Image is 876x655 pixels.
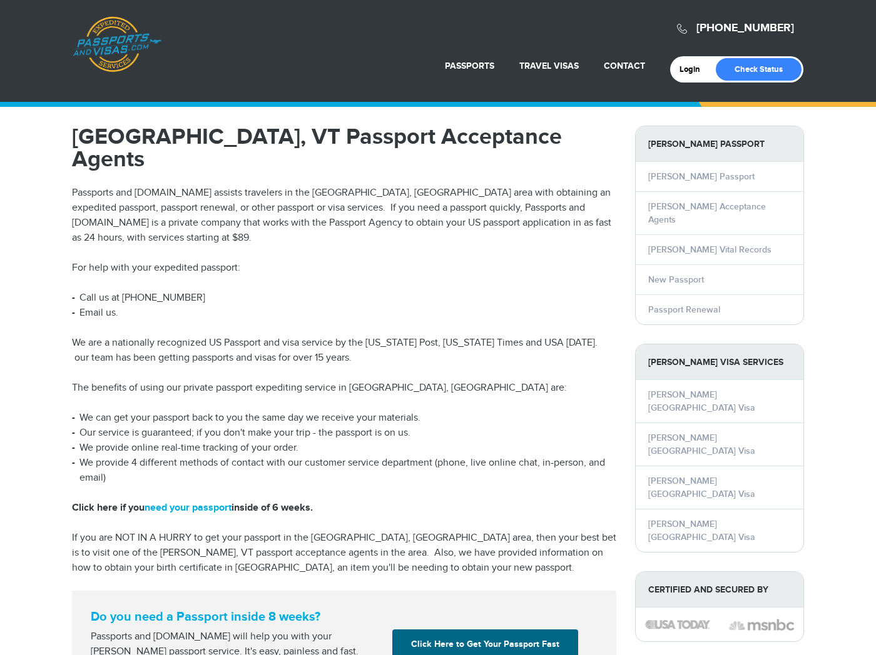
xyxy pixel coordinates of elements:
[91,609,598,624] strong: Do you need a Passport inside 8 weeks?
[72,411,616,426] li: We can get your passport back to you the same day we receive your materials.
[648,432,755,456] a: [PERSON_NAME] [GEOGRAPHIC_DATA] Visa
[72,261,616,276] p: For help with your expedited passport:
[648,389,755,413] a: [PERSON_NAME] [GEOGRAPHIC_DATA] Visa
[648,304,720,315] a: Passport Renewal
[72,186,616,246] p: Passports and [DOMAIN_NAME] assists travelers in the [GEOGRAPHIC_DATA], [GEOGRAPHIC_DATA] area wi...
[648,244,772,255] a: [PERSON_NAME] Vital Records
[72,381,616,396] p: The benefits of using our private passport expediting service in [GEOGRAPHIC_DATA], [GEOGRAPHIC_D...
[72,336,616,366] p: We are a nationally recognized US Passport and visa service by the [US_STATE] Post, [US_STATE] Ti...
[445,61,494,71] a: Passports
[519,61,579,71] a: Travel Visas
[72,306,616,321] li: Email us.
[645,620,710,629] img: image description
[73,16,161,72] a: Passports & [DOMAIN_NAME]
[636,572,803,607] strong: Certified and Secured by
[648,171,755,182] a: [PERSON_NAME] Passport
[72,456,616,486] li: We provide 4 different methods of contact with our customer service department (phone, live onlin...
[72,441,616,456] li: We provide online real-time tracking of your order.
[72,531,616,576] p: If you are NOT IN A HURRY to get your passport in the [GEOGRAPHIC_DATA], [GEOGRAPHIC_DATA] area, ...
[636,344,803,380] strong: [PERSON_NAME] Visa Services
[648,519,755,542] a: [PERSON_NAME] [GEOGRAPHIC_DATA] Visa
[72,426,616,441] li: Our service is guaranteed; if you don't make your trip - the passport is on us.
[72,291,616,306] li: Call us at [PHONE_NUMBER]
[72,126,616,171] h1: [GEOGRAPHIC_DATA], VT Passport Acceptance Agents
[648,274,704,285] a: New Passport
[716,58,802,81] a: Check Status
[145,502,232,514] a: need your passport
[680,64,709,74] a: Login
[636,126,803,162] strong: [PERSON_NAME] Passport
[648,201,766,225] a: [PERSON_NAME] Acceptance Agents
[696,21,794,35] a: [PHONE_NUMBER]
[604,61,645,71] a: Contact
[72,502,313,514] strong: Click here if you inside of 6 weeks.
[648,476,755,499] a: [PERSON_NAME] [GEOGRAPHIC_DATA] Visa
[729,617,794,632] img: image description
